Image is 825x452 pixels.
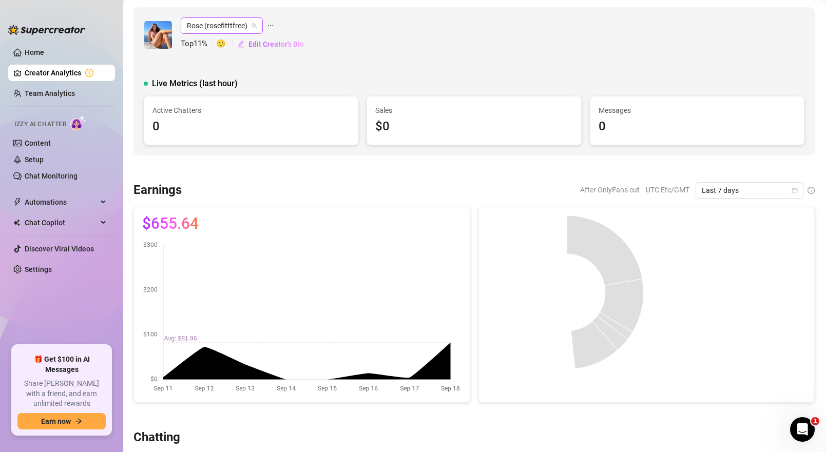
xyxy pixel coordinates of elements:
[248,40,304,48] span: Edit Creator's Bio
[375,105,572,116] span: Sales
[237,36,304,52] button: Edit Creator's Bio
[580,182,640,198] span: After OnlyFans cut
[25,172,78,180] a: Chat Monitoring
[216,38,237,50] span: 🙂
[25,194,98,210] span: Automations
[133,429,180,446] h3: Chatting
[142,215,199,232] span: $655.64
[152,105,350,116] span: Active Chatters
[25,139,51,147] a: Content
[599,105,796,116] span: Messages
[152,117,350,136] div: 0
[187,18,257,33] span: Rose (rosefitttfree)
[8,25,85,35] img: logo-BBDzfeDw.svg
[17,413,106,429] button: Earn nowarrow-right
[25,265,52,273] a: Settings
[790,417,815,442] iframe: Intercom live chat
[792,187,798,193] span: calendar
[808,187,815,194] span: info-circle
[267,17,274,34] span: ellipsis
[375,117,572,136] div: $0
[599,117,796,136] div: 0
[17,379,106,409] span: Share [PERSON_NAME] with a friend, and earn unlimited rewards
[811,417,819,425] span: 1
[237,41,244,48] span: edit
[41,417,71,425] span: Earn now
[25,48,44,56] a: Home
[25,89,75,97] a: Team Analytics
[181,38,216,50] span: Top 11 %
[25,155,44,164] a: Setup
[702,183,797,198] span: Last 7 days
[144,21,172,49] img: Rose
[133,182,182,199] h3: Earnings
[25,214,98,231] span: Chat Copilot
[25,65,107,81] a: Creator Analytics exclamation-circle
[152,77,238,90] span: Live Metrics (last hour)
[70,115,86,130] img: AI Chatter
[25,245,94,253] a: Discover Viral Videos
[251,23,257,29] span: team
[646,182,689,198] span: UTC Etc/GMT
[14,120,66,129] span: Izzy AI Chatter
[17,355,106,375] span: 🎁 Get $100 in AI Messages
[75,418,82,425] span: arrow-right
[13,219,20,226] img: Chat Copilot
[13,198,22,206] span: thunderbolt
